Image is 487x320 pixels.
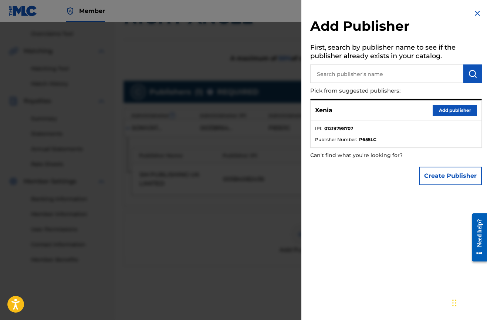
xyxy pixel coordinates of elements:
img: Top Rightsholder [66,7,75,16]
span: IPI : [315,125,322,132]
iframe: Resource Center [466,207,487,268]
p: Can't find what you're looking for? [310,148,440,163]
div: Drag [452,292,457,314]
p: Pick from suggested publishers: [310,83,440,99]
img: MLC Logo [9,6,37,16]
p: Xenia [315,106,332,115]
strong: P655LC [359,136,376,143]
iframe: Chat Widget [450,284,487,320]
strong: 01219798707 [324,125,353,132]
input: Search publisher's name [310,64,463,83]
button: Add publisher [433,105,477,116]
span: Member [79,7,105,15]
button: Create Publisher [419,167,482,185]
span: Publisher Number : [315,136,357,143]
img: Search Works [468,69,477,78]
h2: Add Publisher [310,18,482,37]
h5: First, search by publisher name to see if the publisher already exists in your catalog. [310,41,482,64]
